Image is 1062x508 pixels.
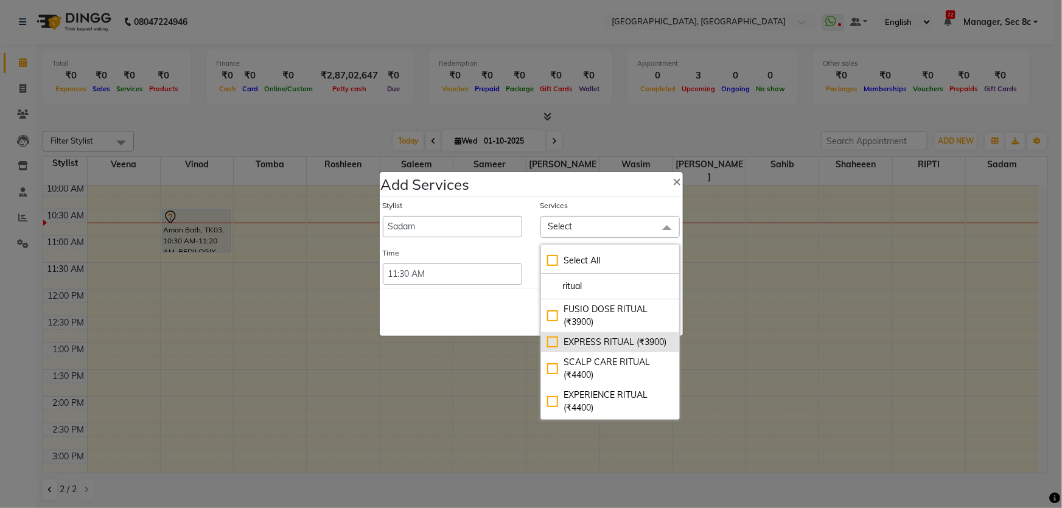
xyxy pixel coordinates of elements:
[540,200,568,211] label: Services
[548,221,573,232] span: Select
[663,164,691,198] button: Close
[547,389,673,414] div: EXPERIENCE RITUAL (₹4400)
[547,254,673,267] div: Select All
[673,172,682,190] span: ×
[383,200,403,211] label: Stylist
[547,303,673,329] div: FUSIO DOSE RITUAL (₹3900)
[547,356,673,381] div: SCALP CARE RITUAL (₹4400)
[547,280,673,293] input: multiselect-search
[383,248,400,259] label: Time
[547,336,673,349] div: EXPRESS RITUAL (₹3900)
[381,173,470,195] h4: Add Services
